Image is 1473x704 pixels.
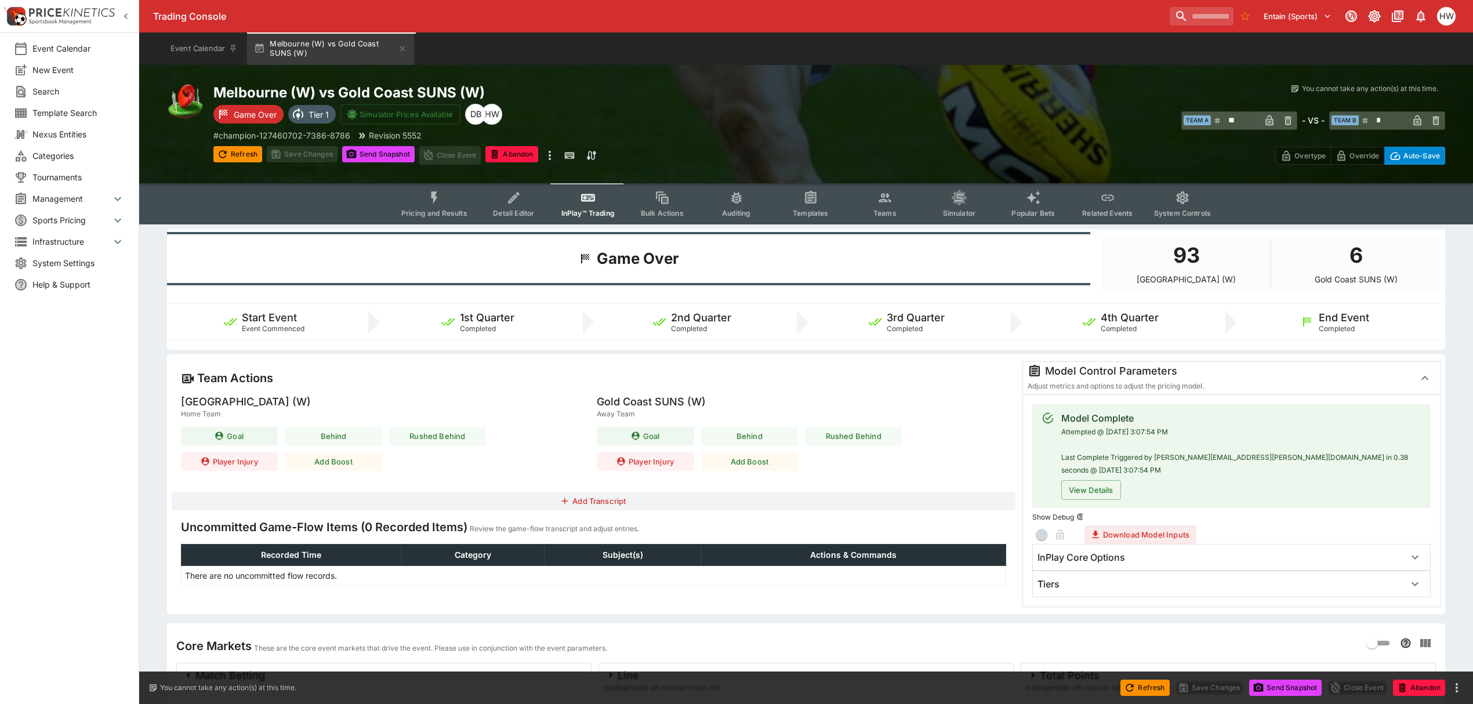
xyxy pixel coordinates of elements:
span: Bulk Actions [641,209,684,217]
span: Completed [671,324,707,333]
div: Model Complete [1061,411,1421,425]
button: Abandon [485,146,538,162]
span: Completed [460,324,496,333]
span: System Controls [1154,209,1211,217]
p: Overtype [1294,150,1326,162]
button: Override [1330,147,1384,165]
button: Add Boost [701,452,798,471]
button: Simulator Prices Available [340,104,460,124]
button: Behind [285,427,382,445]
h4: Team Actions [197,371,273,386]
button: Add Transcript [172,492,1015,510]
span: Adjust metrics and options to adjust the pricing model. [1028,382,1204,390]
p: You cannot take any action(s) at this time. [1302,84,1438,94]
span: Detail Editor [493,209,534,217]
button: No Bookmarks [1236,7,1254,26]
span: InPlay™ Trading [561,209,615,217]
button: Behind [701,427,798,445]
p: Review the game-flow transcript and adjust entries. [470,523,639,535]
img: PriceKinetics [29,8,115,17]
p: Tier 1 [309,108,329,121]
button: Send Snapshot [1249,680,1322,696]
button: Add Boost [285,452,382,471]
button: Player Injury [181,452,278,471]
h5: 1st Quarter [460,311,514,324]
span: Template Search [32,107,125,119]
button: Download Model Inputs [1084,525,1196,544]
div: Harry Walker [481,104,502,125]
th: Subject(s) [545,545,701,566]
h4: Core Markets [176,638,252,654]
button: Goal [597,427,694,445]
button: Connected to PK [1341,6,1362,27]
td: There are no uncommitted flow records. [182,566,1006,586]
div: Harrison Walker [1437,7,1456,26]
button: Rushed Behind [389,427,486,445]
span: Completed [1101,324,1137,333]
div: Start From [1275,147,1445,165]
div: Total Points [1026,668,1150,682]
div: Model Control Parameters [1028,364,1405,378]
span: New Event [32,64,125,76]
h5: 4th Quarter [1101,311,1159,324]
h6: Tiers [1037,578,1060,590]
button: View Details [1061,480,1121,500]
span: Help & Support [32,278,125,291]
th: Actions & Commands [701,545,1006,566]
button: Toggle light/dark mode [1364,6,1385,27]
span: Infrastructure [32,235,111,248]
button: Goal [181,427,278,445]
span: Completed [1319,324,1355,333]
h5: Start Event [242,311,297,324]
img: australian_rules.png [167,84,204,121]
span: System Settings [32,257,125,269]
p: You cannot take any action(s) at this time. [160,683,296,693]
button: Player Injury [597,452,694,471]
h5: 2nd Quarter [671,311,731,324]
span: Categories [32,150,125,162]
span: Sports Pricing [32,214,111,226]
button: Refresh [213,146,262,162]
p: Revision 5552 [369,129,422,141]
div: Match Betting [182,668,280,682]
p: Override [1349,150,1379,162]
h6: InPlay Core Options [1037,551,1125,564]
button: Notifications [1410,6,1431,27]
button: Harrison Walker [1434,3,1459,29]
span: Auditing [722,209,750,217]
span: Tournaments [32,171,125,183]
img: Sportsbook Management [29,19,92,24]
input: search [1170,7,1233,26]
button: Show Debug [1076,513,1084,521]
span: Nexus Entities [32,128,125,140]
p: Show Debug [1032,512,1074,522]
div: Trading Console [153,10,1165,23]
button: Abandon [1393,680,1445,696]
h1: 6 [1349,239,1363,271]
button: Overtype [1275,147,1331,165]
p: Auto-Save [1403,150,1440,162]
button: Event Calendar [164,32,245,65]
p: Game Over [234,108,277,121]
span: Templates [793,209,828,217]
h1: Game Over [597,249,679,268]
h1: 93 [1173,239,1200,271]
span: Team A [1184,115,1211,125]
div: Event type filters [392,183,1220,224]
button: Rushed Behind [805,427,902,445]
button: more [1450,681,1464,695]
span: Pricing and Results [401,209,467,217]
h6: - VS - [1302,114,1325,126]
p: Copy To Clipboard [213,129,350,141]
div: Dylan Brown [465,104,486,125]
span: Completed [887,324,923,333]
span: Event Commenced [242,324,304,333]
span: Popular Bets [1011,209,1055,217]
h2: Copy To Clipboard [213,84,829,101]
button: more [543,146,557,165]
button: Refresh [1120,680,1169,696]
h5: 3rd Quarter [887,311,945,324]
h5: Gold Coast SUNS (W) [597,395,706,408]
h5: [GEOGRAPHIC_DATA] (W) [181,395,311,408]
button: Documentation [1387,6,1408,27]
